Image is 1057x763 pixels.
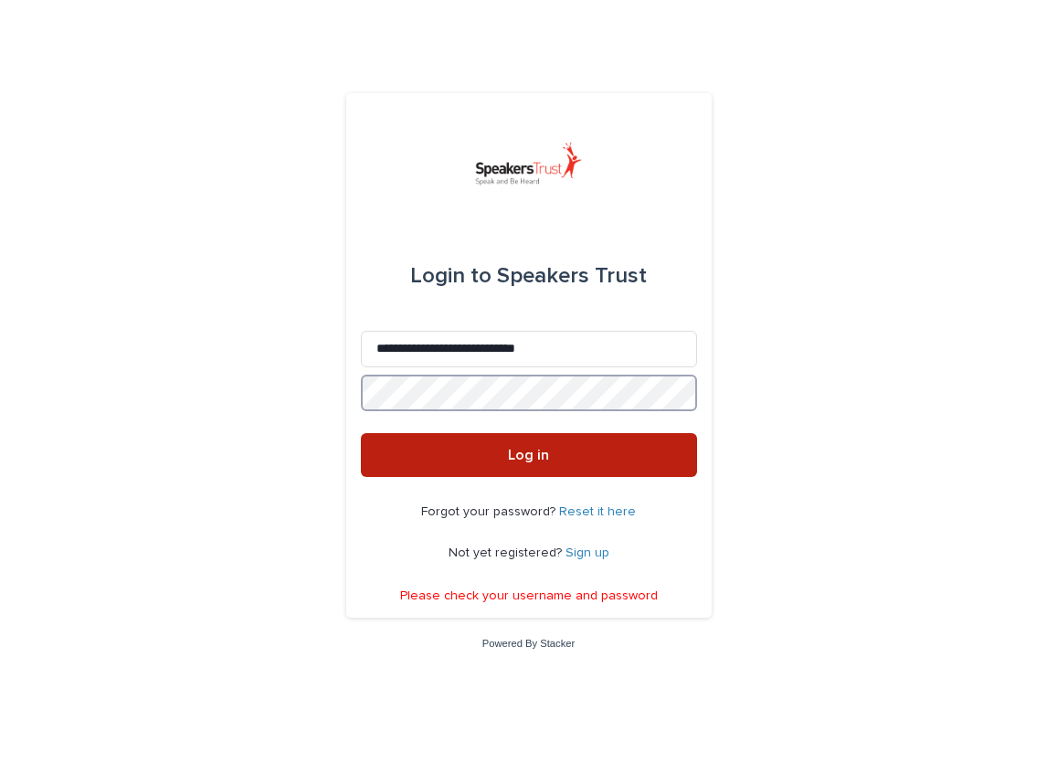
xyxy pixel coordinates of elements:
[468,137,590,192] img: UVamC7uQTJC0k9vuxGLS
[565,546,609,559] a: Sign up
[421,505,559,518] span: Forgot your password?
[449,546,565,559] span: Not yet registered?
[559,505,636,518] a: Reset it here
[482,638,575,649] a: Powered By Stacker
[410,265,492,287] span: Login to
[508,448,549,462] span: Log in
[410,250,647,302] div: Speakers Trust
[361,433,697,477] button: Log in
[400,588,658,604] p: Please check your username and password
